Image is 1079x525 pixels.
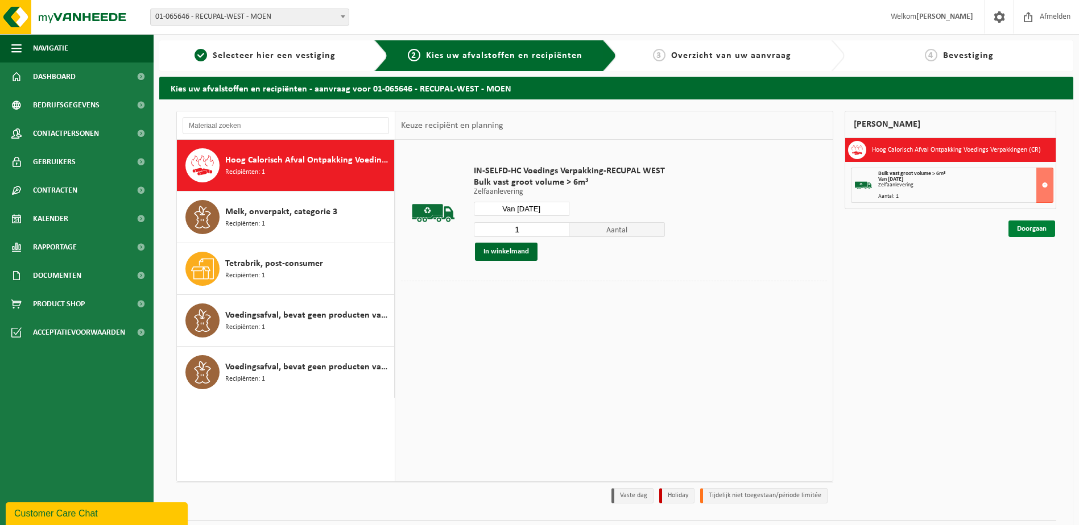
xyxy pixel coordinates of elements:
li: Tijdelijk niet toegestaan/période limitée [700,488,828,503]
span: Recipiënten: 1 [225,322,265,333]
span: Recipiënten: 1 [225,219,265,230]
span: Bedrijfsgegevens [33,91,100,119]
button: Voedingsafval, bevat geen producten van dierlijke oorsprong, onverpakt Recipiënten: 1 [177,347,395,398]
span: Recipiënten: 1 [225,374,265,385]
button: Hoog Calorisch Afval Ontpakking Voedings Verpakkingen (CR) Recipiënten: 1 [177,140,395,191]
strong: Van [DATE] [878,176,903,182]
span: Contracten [33,176,77,205]
span: Product Shop [33,290,85,318]
span: Recipiënten: 1 [225,167,265,178]
button: Tetrabrik, post-consumer Recipiënten: 1 [177,243,395,295]
span: Gebruikers [33,148,76,176]
span: Documenten [33,261,81,290]
input: Selecteer datum [474,202,569,216]
input: Materiaal zoeken [183,117,389,134]
span: Voedingsafval, bevat geen producten van dierlijke oorsprong, onverpakt [225,360,391,374]
span: Acceptatievoorwaarden [33,318,125,347]
div: [PERSON_NAME] [845,111,1056,138]
span: IN-SELFD-HC Voedings Verpakking-RECUPAL WEST [474,165,665,177]
span: Dashboard [33,63,76,91]
iframe: chat widget [6,500,190,525]
div: Keuze recipiënt en planning [395,111,509,140]
span: 01-065646 - RECUPAL-WEST - MOEN [150,9,349,26]
button: Melk, onverpakt, categorie 3 Recipiënten: 1 [177,191,395,243]
span: Kies uw afvalstoffen en recipiënten [426,51,582,60]
span: Aantal [569,222,665,237]
li: Holiday [659,488,694,503]
span: 4 [925,49,937,61]
span: Kalender [33,205,68,233]
span: Bulk vast groot volume > 6m³ [878,170,945,177]
span: Recipiënten: 1 [225,270,265,281]
span: Bulk vast groot volume > 6m³ [474,177,665,188]
a: Doorgaan [1008,220,1055,237]
p: Zelfaanlevering [474,188,665,196]
span: Rapportage [33,233,77,261]
strong: [PERSON_NAME] [916,13,973,21]
span: 1 [195,49,207,61]
span: 01-065646 - RECUPAL-WEST - MOEN [151,9,349,25]
div: Aantal: 1 [878,194,1053,199]
span: Tetrabrik, post-consumer [225,257,323,270]
span: Contactpersonen [33,119,99,148]
button: Voedingsafval, bevat geen producten van dierlijke oorsprong, gemengde verpakking (exclusief glas)... [177,295,395,347]
li: Vaste dag [611,488,654,503]
span: Melk, onverpakt, categorie 3 [225,205,337,219]
h2: Kies uw afvalstoffen en recipiënten - aanvraag voor 01-065646 - RECUPAL-WEST - MOEN [159,77,1073,99]
span: Voedingsafval, bevat geen producten van dierlijke oorsprong, gemengde verpakking (exclusief glas) [225,309,391,322]
span: 3 [653,49,665,61]
button: In winkelmand [475,243,538,261]
div: Zelfaanlevering [878,182,1053,188]
span: Bevestiging [943,51,994,60]
span: Navigatie [33,34,68,63]
h3: Hoog Calorisch Afval Ontpakking Voedings Verpakkingen (CR) [872,141,1041,159]
span: Selecteer hier een vestiging [213,51,336,60]
span: Hoog Calorisch Afval Ontpakking Voedings Verpakkingen (CR) [225,153,391,167]
span: 2 [408,49,420,61]
span: Overzicht van uw aanvraag [671,51,791,60]
a: 1Selecteer hier een vestiging [165,49,365,63]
